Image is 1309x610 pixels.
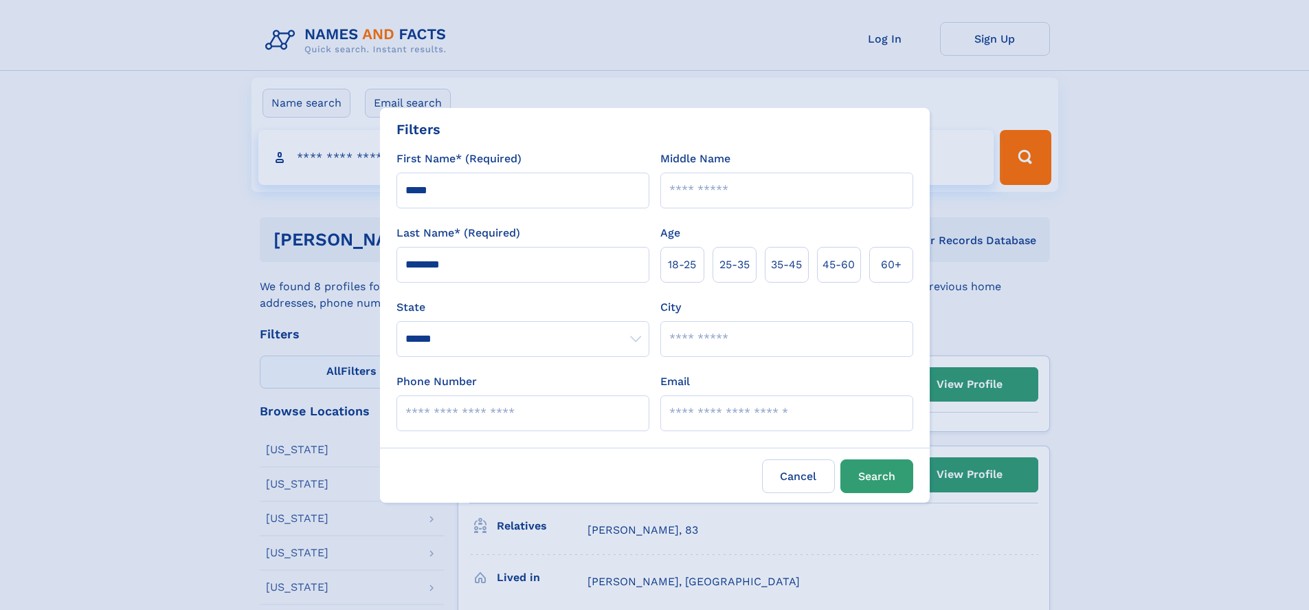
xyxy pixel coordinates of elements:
[660,373,690,390] label: Email
[396,119,440,140] div: Filters
[660,299,681,316] label: City
[771,257,802,273] span: 35‑45
[396,151,522,167] label: First Name* (Required)
[660,151,730,167] label: Middle Name
[660,225,680,241] label: Age
[396,373,477,390] label: Phone Number
[762,459,835,493] label: Cancel
[668,257,696,273] span: 18‑25
[396,225,520,241] label: Last Name* (Required)
[881,257,902,273] span: 60+
[396,299,649,316] label: State
[719,257,750,273] span: 25‑35
[823,257,855,273] span: 45‑60
[840,459,913,493] button: Search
